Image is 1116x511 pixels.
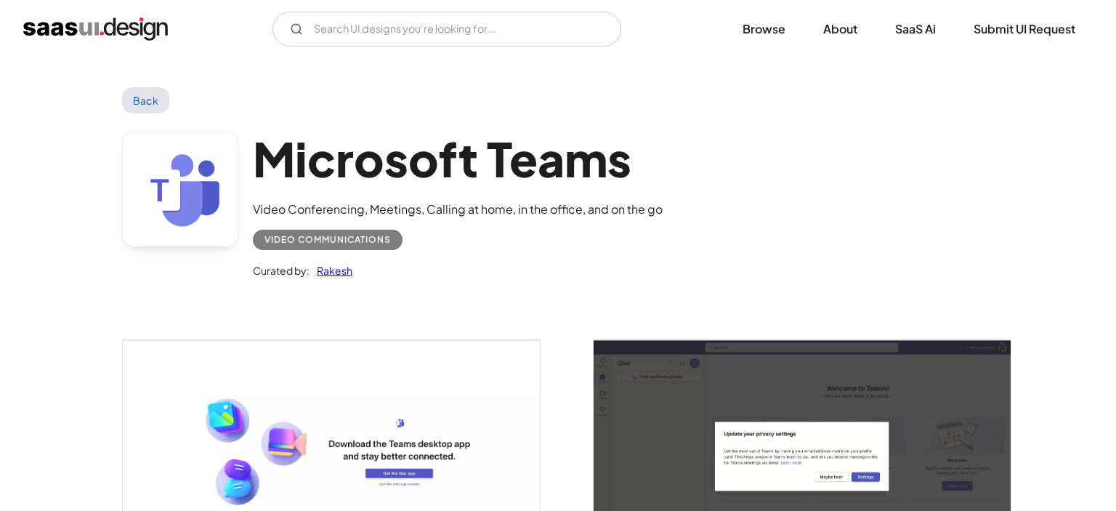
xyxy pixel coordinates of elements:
form: Email Form [272,12,621,47]
h1: Microsoft Teams [253,131,663,187]
a: Rakesh [310,262,352,279]
a: About [806,13,875,45]
a: Browse [725,13,803,45]
a: Submit UI Request [956,13,1093,45]
a: Back [122,87,169,113]
a: SaaS Ai [878,13,953,45]
input: Search UI designs you're looking for... [272,12,621,47]
div: Video Communications [264,231,391,249]
div: Video Conferencing, Meetings, Calling at home, in the office, and on the go [253,201,663,218]
a: home [23,17,168,41]
div: Curated by: [253,262,310,279]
